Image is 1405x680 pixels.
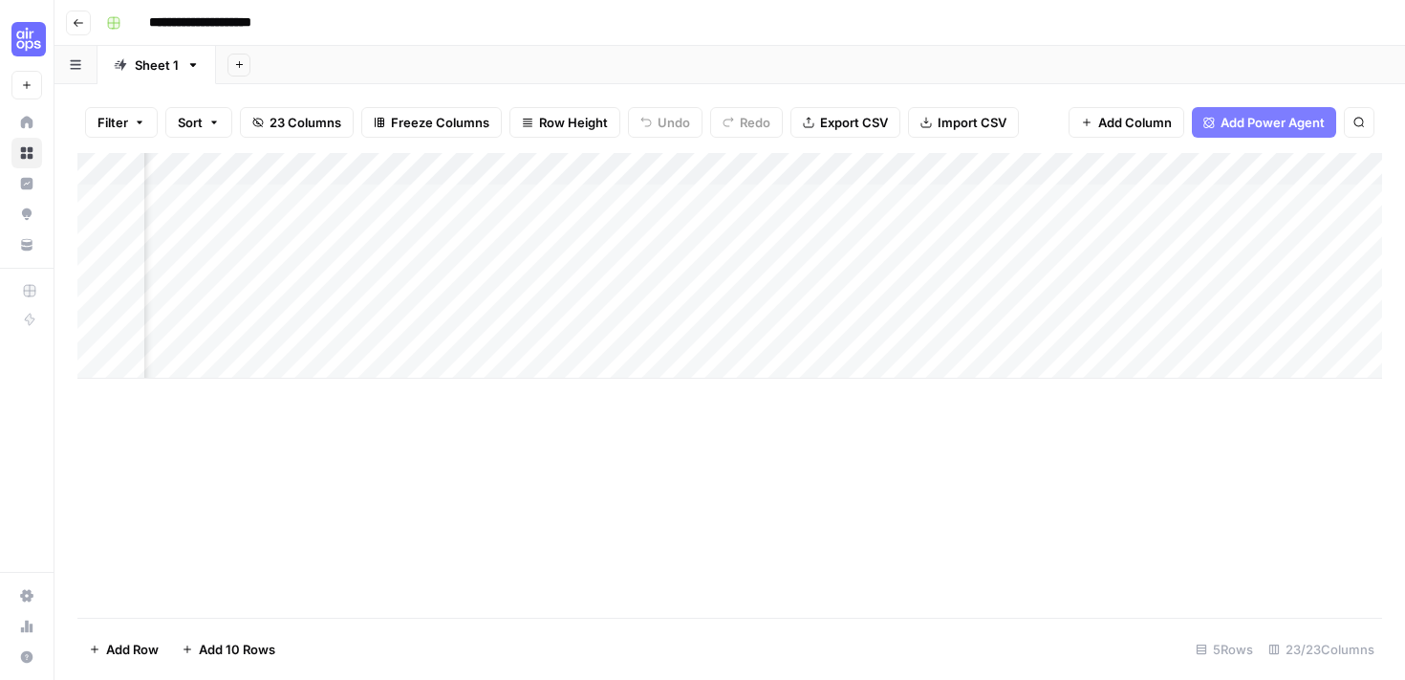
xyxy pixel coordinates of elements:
[11,581,42,611] a: Settings
[1221,113,1325,132] span: Add Power Agent
[1192,107,1336,138] button: Add Power Agent
[710,107,783,138] button: Redo
[165,107,232,138] button: Sort
[11,642,42,672] button: Help + Support
[240,107,354,138] button: 23 Columns
[790,107,900,138] button: Export CSV
[740,113,770,132] span: Redo
[11,15,42,63] button: Workspace: September Cohort
[391,113,489,132] span: Freeze Columns
[97,113,128,132] span: Filter
[11,230,42,260] a: Your Data
[938,113,1006,132] span: Import CSV
[1261,634,1382,665] div: 23/23 Columns
[11,107,42,138] a: Home
[270,113,341,132] span: 23 Columns
[1188,634,1261,665] div: 5 Rows
[135,55,179,75] div: Sheet 1
[539,113,608,132] span: Row Height
[170,634,287,665] button: Add 10 Rows
[658,113,690,132] span: Undo
[11,611,42,642] a: Usage
[178,113,203,132] span: Sort
[199,640,275,659] span: Add 10 Rows
[820,113,888,132] span: Export CSV
[628,107,702,138] button: Undo
[908,107,1019,138] button: Import CSV
[1098,113,1172,132] span: Add Column
[361,107,502,138] button: Freeze Columns
[509,107,620,138] button: Row Height
[85,107,158,138] button: Filter
[97,46,216,84] a: Sheet 1
[11,22,46,56] img: September Cohort Logo
[77,634,170,665] button: Add Row
[106,640,159,659] span: Add Row
[11,138,42,168] a: Browse
[1069,107,1184,138] button: Add Column
[11,199,42,230] a: Opportunities
[11,168,42,199] a: Insights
